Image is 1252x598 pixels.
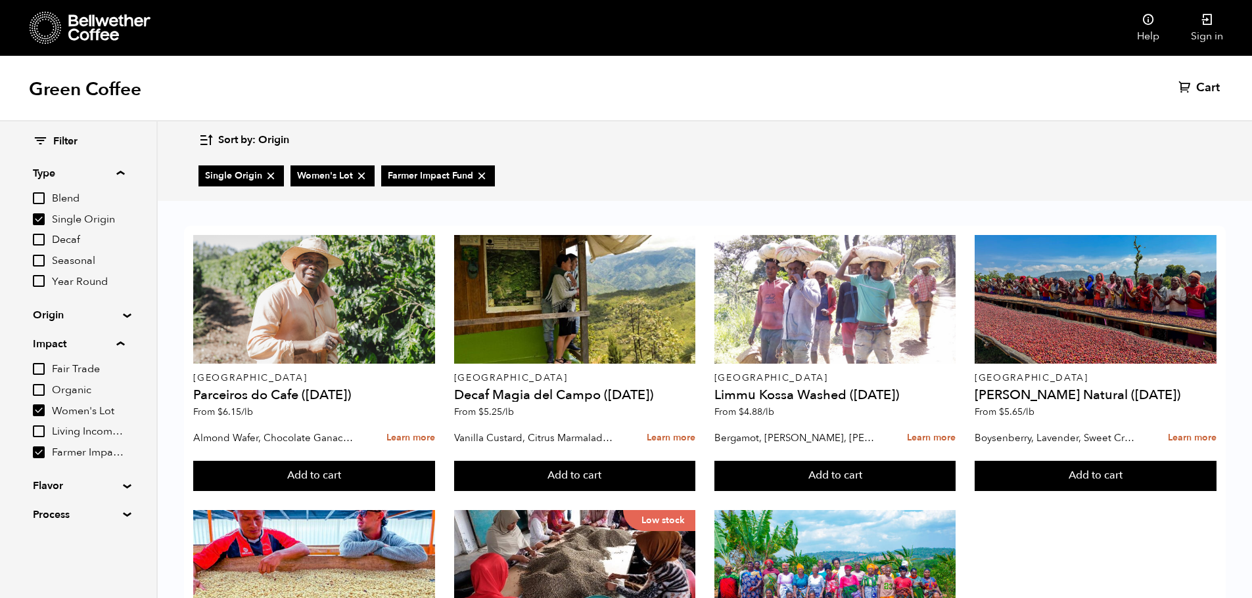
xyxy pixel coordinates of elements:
span: Single Origin [52,213,124,227]
span: From [975,406,1034,418]
summary: Origin [33,307,124,323]
span: $ [739,406,744,418]
h4: Limmu Kossa Washed ([DATE]) [714,389,956,402]
span: /lb [762,406,774,418]
button: Add to cart [454,461,696,491]
summary: Impact [33,336,124,352]
input: Living Income Pricing [33,425,45,437]
p: [GEOGRAPHIC_DATA] [714,374,956,383]
span: $ [478,406,484,418]
a: Cart [1178,80,1223,96]
p: Vanilla Custard, Citrus Marmalade, Caramel [454,428,618,448]
h4: Decaf Magia del Campo ([DATE]) [454,389,696,402]
span: Farmer Impact Fund [388,169,488,182]
p: Bergamot, [PERSON_NAME], [PERSON_NAME] [714,428,879,448]
p: [GEOGRAPHIC_DATA] [193,374,435,383]
input: Women's Lot [33,404,45,416]
input: Farmer Impact Fund [33,446,45,458]
span: $ [218,406,223,418]
a: Learn more [647,424,695,452]
input: Blend [33,192,45,204]
h4: [PERSON_NAME] Natural ([DATE]) [975,389,1217,402]
span: Single Origin [205,169,277,182]
span: Living Income Pricing [52,425,124,439]
span: From [454,406,514,418]
span: Blend [52,192,124,206]
span: Farmer Impact Fund [52,446,124,460]
summary: Type [33,165,124,181]
span: From [714,406,774,418]
span: Seasonal [52,254,124,268]
bdi: 4.88 [739,406,774,418]
button: Add to cart [975,461,1217,491]
span: Year Round [52,275,124,289]
input: Decaf [33,234,45,246]
input: Seasonal [33,255,45,267]
input: Year Round [33,275,45,287]
span: From [193,406,253,418]
span: Women's Lot [297,169,368,182]
span: /lb [241,406,253,418]
p: Boysenberry, Lavender, Sweet Cream [975,428,1139,448]
span: Fair Trade [52,362,124,377]
input: Fair Trade [33,363,45,375]
summary: Flavor [33,478,124,494]
span: /lb [502,406,514,418]
span: Filter [53,135,78,149]
span: Decaf [52,233,124,247]
bdi: 5.65 [999,406,1034,418]
h4: Parceiros do Cafe ([DATE]) [193,389,435,402]
a: Learn more [907,424,956,452]
input: Organic [33,384,45,396]
bdi: 5.25 [478,406,514,418]
a: Learn more [386,424,435,452]
span: Women's Lot [52,404,124,419]
p: [GEOGRAPHIC_DATA] [454,374,696,383]
span: /lb [1023,406,1034,418]
span: Sort by: Origin [218,133,289,148]
h1: Green Coffee [29,77,141,101]
bdi: 6.15 [218,406,253,418]
span: Organic [52,383,124,398]
button: Sort by: Origin [198,125,289,156]
span: Cart [1196,80,1220,96]
p: Low stock [623,510,695,531]
span: $ [999,406,1004,418]
input: Single Origin [33,213,45,225]
button: Add to cart [714,461,956,491]
p: Almond Wafer, Chocolate Ganache, Bing Cherry [193,428,358,448]
button: Add to cart [193,461,435,491]
p: [GEOGRAPHIC_DATA] [975,374,1217,383]
a: Learn more [1168,424,1217,452]
summary: Process [33,507,124,523]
